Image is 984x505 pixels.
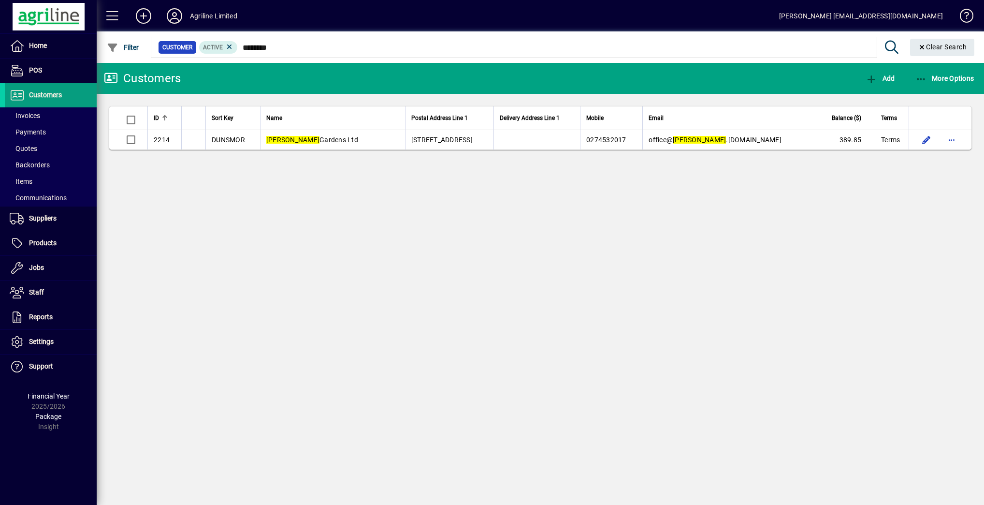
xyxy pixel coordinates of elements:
[212,136,245,144] span: DUNSMOR
[5,107,97,124] a: Invoices
[29,264,44,271] span: Jobs
[212,113,233,123] span: Sort Key
[154,113,175,123] div: ID
[411,136,473,144] span: [STREET_ADDRESS]
[817,130,875,149] td: 389.85
[944,132,959,148] button: More options
[29,91,62,99] span: Customers
[10,128,46,136] span: Payments
[10,194,67,202] span: Communications
[586,136,626,144] span: 0274532017
[5,355,97,379] a: Support
[35,413,61,420] span: Package
[10,161,50,169] span: Backorders
[266,113,399,123] div: Name
[10,145,37,152] span: Quotes
[953,2,972,33] a: Knowledge Base
[159,7,190,25] button: Profile
[586,113,637,123] div: Mobile
[913,70,977,87] button: More Options
[199,41,238,54] mat-chip: Activation Status: Active
[29,362,53,370] span: Support
[649,113,811,123] div: Email
[104,71,181,86] div: Customers
[649,113,664,123] span: Email
[190,8,237,24] div: Agriline Limited
[5,173,97,190] a: Items
[863,70,897,87] button: Add
[266,113,282,123] span: Name
[832,113,861,123] span: Balance ($)
[266,136,319,144] em: [PERSON_NAME]
[107,44,139,51] span: Filter
[5,256,97,280] a: Jobs
[915,74,974,82] span: More Options
[104,39,142,56] button: Filter
[5,157,97,173] a: Backorders
[203,44,223,51] span: Active
[5,305,97,329] a: Reports
[154,113,159,123] span: ID
[10,178,32,185] span: Items
[29,338,54,345] span: Settings
[910,39,975,56] button: Clear
[779,8,943,24] div: [PERSON_NAME] [EMAIL_ADDRESS][DOMAIN_NAME]
[918,43,967,51] span: Clear Search
[5,140,97,157] a: Quotes
[154,136,170,144] span: 2214
[29,288,44,296] span: Staff
[5,34,97,58] a: Home
[586,113,604,123] span: Mobile
[649,136,781,144] span: office@ .[DOMAIN_NAME]
[162,43,192,52] span: Customer
[128,7,159,25] button: Add
[5,231,97,255] a: Products
[500,113,560,123] span: Delivery Address Line 1
[919,132,934,148] button: Edit
[5,124,97,140] a: Payments
[881,135,900,145] span: Terms
[29,313,53,321] span: Reports
[5,207,97,231] a: Suppliers
[10,112,40,119] span: Invoices
[29,66,42,74] span: POS
[29,214,57,222] span: Suppliers
[673,136,726,144] em: [PERSON_NAME]
[5,59,97,83] a: POS
[411,113,468,123] span: Postal Address Line 1
[29,42,47,49] span: Home
[866,74,895,82] span: Add
[881,113,897,123] span: Terms
[5,190,97,206] a: Communications
[28,392,70,400] span: Financial Year
[29,239,57,247] span: Products
[5,330,97,354] a: Settings
[823,113,870,123] div: Balance ($)
[266,136,358,144] span: Gardens Ltd
[5,281,97,305] a: Staff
